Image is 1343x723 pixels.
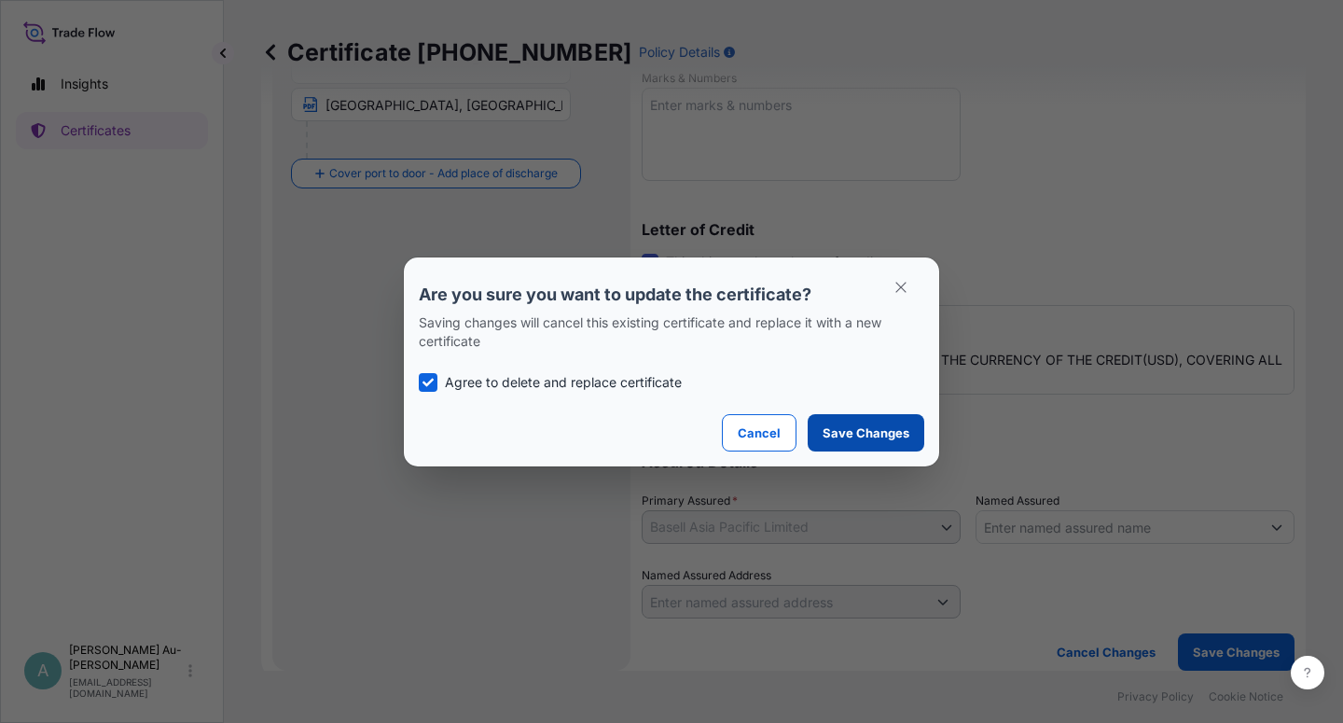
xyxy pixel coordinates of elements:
[419,284,924,306] p: Are you sure you want to update the certificate?
[738,424,781,442] p: Cancel
[445,373,682,392] p: Agree to delete and replace certificate
[823,424,909,442] p: Save Changes
[808,414,924,452] button: Save Changes
[722,414,796,452] button: Cancel
[419,313,924,351] p: Saving changes will cancel this existing certificate and replace it with a new certificate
